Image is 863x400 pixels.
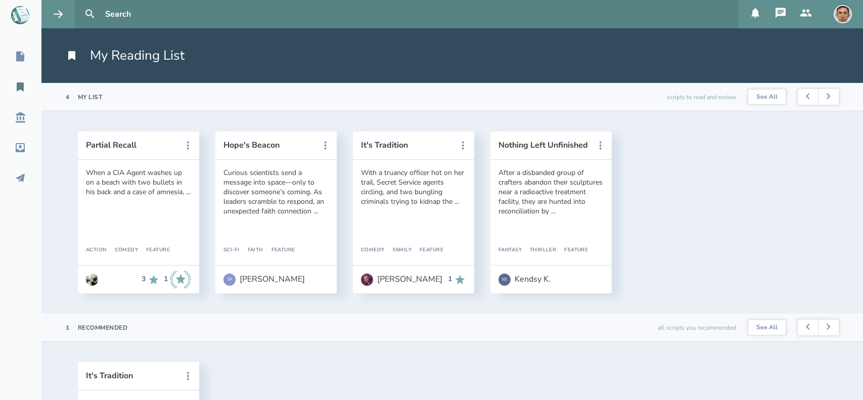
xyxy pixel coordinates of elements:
div: Curious scientists send a message into space—only to discover someone’s coming. As leaders scramb... [223,168,329,216]
div: Family [385,247,412,253]
button: See All [748,90,786,105]
div: Comedy [361,247,385,253]
div: SF [223,274,236,286]
img: user_1718118867-crop.jpg [361,274,373,286]
div: 1 Industry Recommends [164,271,191,289]
div: Feature [263,247,295,253]
div: Fantasy [498,247,522,253]
div: My List [78,93,103,101]
div: 1 [448,275,452,283]
div: Comedy [107,247,139,253]
div: Feature [412,247,443,253]
button: Hope's Beacon [223,141,314,150]
div: all scripts you recommended [658,314,736,341]
button: It's Tradition [86,371,177,380]
div: Feature [138,247,170,253]
a: KKKendsy K. [498,269,551,291]
div: Action [86,247,107,253]
a: Go to Anthony Miguel Cantu's profile [86,269,98,291]
div: With a truancy officer hot on her trail, Secret Service agents circling, and two bungling crimina... [361,168,466,206]
div: [PERSON_NAME] [377,275,442,284]
div: 1 [66,324,70,332]
div: KK [498,274,511,286]
button: Nothing Left Unfinished [498,141,589,150]
h1: My Reading List [66,47,185,65]
a: SF[PERSON_NAME] [223,269,305,291]
div: 3 Recommends [142,271,160,289]
div: scripts to read and review [667,83,736,111]
div: Recommended [78,324,128,332]
div: 1 Recommends [448,274,466,286]
div: Thriller [522,247,556,253]
div: Sci-Fi [223,247,240,253]
div: After a disbanded group of crafters abandon their sculptures near a radioactive treatment facilit... [498,168,604,216]
a: [PERSON_NAME] [361,269,442,291]
img: user_1673573717-crop.jpg [86,274,98,286]
button: Partial Recall [86,141,177,150]
div: Feature [556,247,588,253]
div: 4 [66,93,70,101]
div: When a CIA Agent washes up on a beach with two bullets in his back and a case of amnesia, ... [86,168,191,197]
div: 1 [164,275,168,283]
button: It's Tradition [361,141,452,150]
div: Kendsy K. [515,275,551,284]
div: 3 [142,275,146,283]
div: Faith [240,247,263,253]
div: [PERSON_NAME] [240,275,305,284]
img: user_1756948650-crop.jpg [834,5,852,23]
button: See All [748,320,786,335]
